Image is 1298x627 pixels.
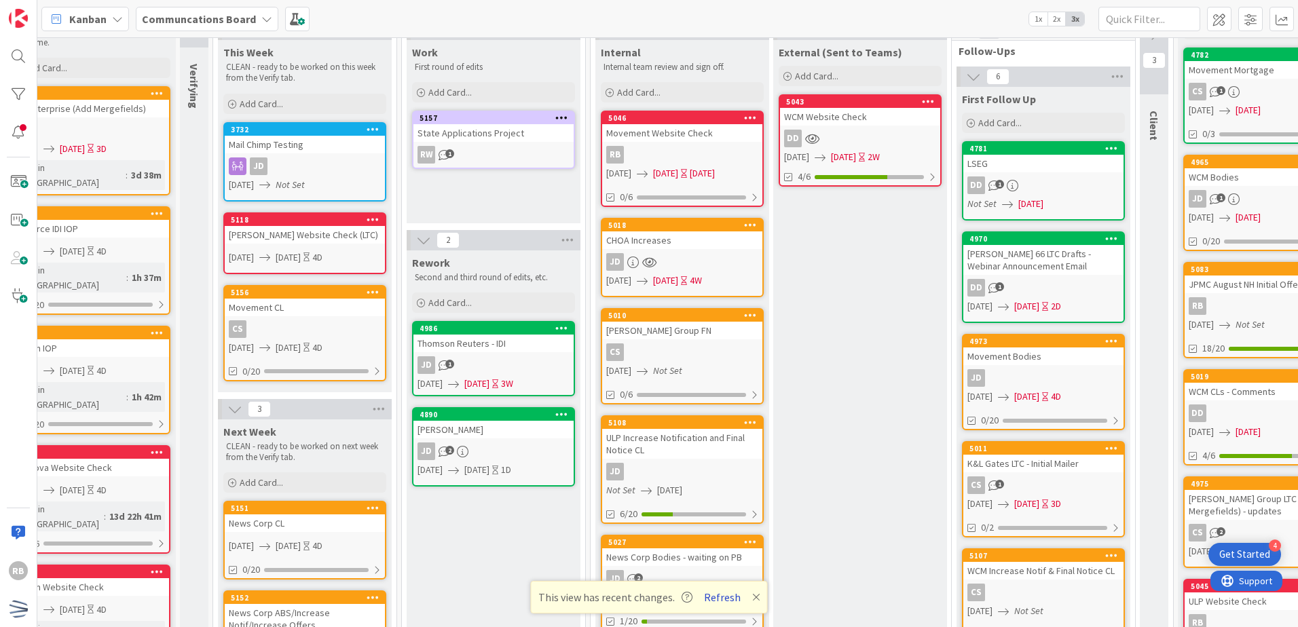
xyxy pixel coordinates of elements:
[606,343,624,361] div: CS
[962,141,1125,221] a: 4781LSEGDDNot Set[DATE]
[995,180,1004,189] span: 1
[9,327,169,339] div: 5153
[225,226,385,244] div: [PERSON_NAME] Website Check (LTC)
[418,442,435,460] div: JD
[602,570,762,588] div: JD
[967,476,985,494] div: CS
[602,112,762,142] div: 5046Movement Website Check
[15,448,169,457] div: 5047
[126,270,128,285] span: :
[7,86,170,195] a: 5012LTC Enterprise (Add Mergefields)[DATE][DATE]3DTime in [GEOGRAPHIC_DATA]:3d 38m
[96,364,107,378] div: 4D
[1189,210,1214,225] span: [DATE]
[963,562,1124,579] div: WCM Increase Notif & Final Notice CL
[969,551,1124,560] div: 5107
[312,539,322,553] div: 4D
[967,176,985,194] div: DD
[13,382,126,412] div: Time in [GEOGRAPHIC_DATA]
[413,335,574,352] div: Thomson Reuters - IDI
[231,288,385,297] div: 5156
[967,497,993,511] span: [DATE]
[9,578,169,596] div: Revlon Website Check
[418,377,443,391] span: [DATE]
[13,263,126,292] div: Time in [GEOGRAPHIC_DATA]
[413,322,574,352] div: 4986Thomson Reuters - IDI
[963,142,1124,172] div: 4781LSEG
[1202,449,1215,463] span: 4/6
[602,536,762,566] div: 5027News Corp Bodies - waiting on PB
[126,168,128,183] span: :
[250,157,267,175] div: JD
[602,253,762,271] div: JD
[634,573,643,582] span: 2
[413,146,574,164] div: RW
[1051,389,1061,404] div: 4D
[602,322,762,339] div: [PERSON_NAME] Group FN
[602,124,762,142] div: Movement Website Check
[963,176,1124,194] div: DD
[967,389,993,404] span: [DATE]
[225,502,385,514] div: 5151
[786,97,940,107] div: 5043
[969,234,1124,244] div: 4970
[1217,193,1225,202] span: 1
[620,507,637,521] span: 6/20
[9,100,169,117] div: LTC Enterprise (Add Mergefields)
[60,244,85,259] span: [DATE]
[608,418,762,427] div: 5108
[229,250,254,265] span: [DATE]
[653,166,678,180] span: [DATE]
[963,584,1124,601] div: CS
[231,503,385,513] div: 5151
[699,588,745,606] button: Refresh
[602,309,762,339] div: 5010[PERSON_NAME] Group FN
[7,326,170,434] a: 5153Revlon IOP[DATE][DATE]4DTime in [GEOGRAPHIC_DATA]:1h 42m0/20
[962,231,1125,323] a: 4970[PERSON_NAME] 66 LTC Drafts - Webinar Announcement EmailDD[DATE][DATE]2D
[231,593,385,603] div: 5152
[418,146,435,164] div: RW
[798,170,811,184] span: 4/6
[276,341,301,355] span: [DATE]
[606,570,624,588] div: JD
[868,150,880,164] div: 2W
[60,364,85,378] span: [DATE]
[1014,389,1039,404] span: [DATE]
[1189,318,1214,332] span: [DATE]
[606,166,631,180] span: [DATE]
[967,299,993,313] span: [DATE]
[1051,497,1061,511] div: 3D
[1202,127,1215,141] span: 0/3
[780,108,940,126] div: WCM Website Check
[1189,103,1214,117] span: [DATE]
[963,279,1124,297] div: DD
[464,377,489,391] span: [DATE]
[690,273,702,288] div: 4W
[963,142,1124,155] div: 4781
[223,122,386,202] a: 3732Mail Chimp TestingJD[DATE]Not Set
[779,94,942,187] a: 5043WCM Website CheckDD[DATE][DATE]2W4/6
[13,160,126,190] div: Time in [GEOGRAPHIC_DATA]
[240,476,283,489] span: Add Card...
[9,208,169,220] div: 5154
[126,389,128,404] span: :
[606,273,631,288] span: [DATE]
[9,9,28,28] img: Visit kanbanzone.com
[606,484,635,496] i: Not Set
[967,197,997,210] i: Not Set
[995,282,1004,291] span: 1
[602,536,762,548] div: 5027
[9,566,169,596] div: 5048Revlon Website Check
[9,446,169,476] div: 5047LivaNova Website Check
[229,341,254,355] span: [DATE]
[1217,86,1225,95] span: 1
[501,377,513,391] div: 3W
[15,89,169,98] div: 5012
[413,356,574,374] div: JD
[420,113,574,123] div: 5157
[653,364,682,377] i: Not Set
[24,62,67,74] span: Add Card...
[963,369,1124,387] div: JD
[413,124,574,142] div: State Applications Project
[780,96,940,126] div: 5043WCM Website Check
[60,483,85,497] span: [DATE]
